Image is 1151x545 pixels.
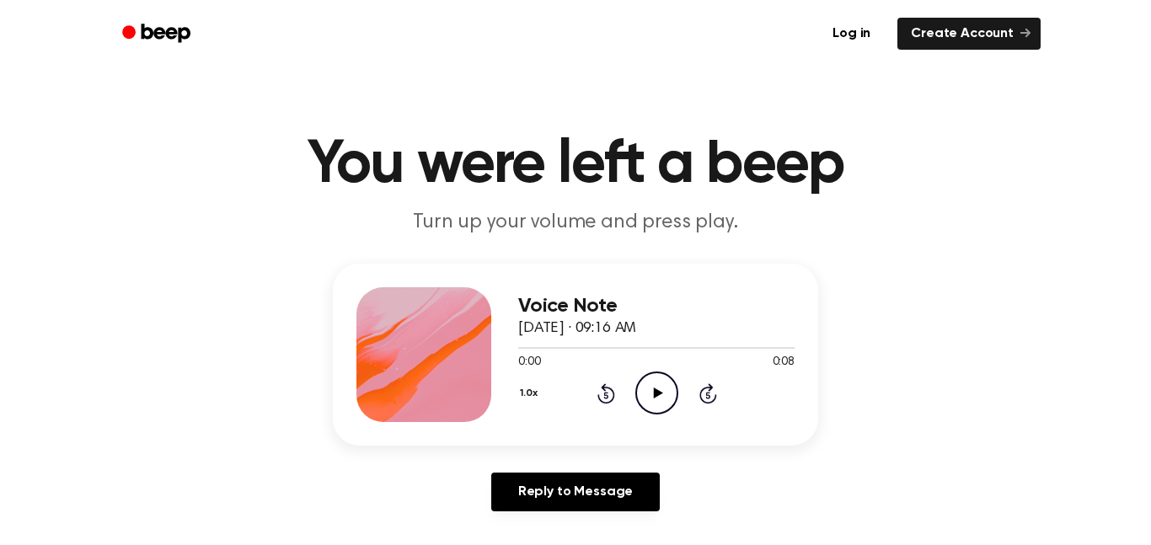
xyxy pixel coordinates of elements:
[491,473,660,511] a: Reply to Message
[252,209,899,237] p: Turn up your volume and press play.
[773,354,795,371] span: 0:08
[518,295,795,318] h3: Voice Note
[518,321,636,336] span: [DATE] · 09:16 AM
[897,18,1041,50] a: Create Account
[144,135,1007,195] h1: You were left a beep
[518,354,540,371] span: 0:00
[110,18,206,51] a: Beep
[816,14,887,53] a: Log in
[518,379,543,408] button: 1.0x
